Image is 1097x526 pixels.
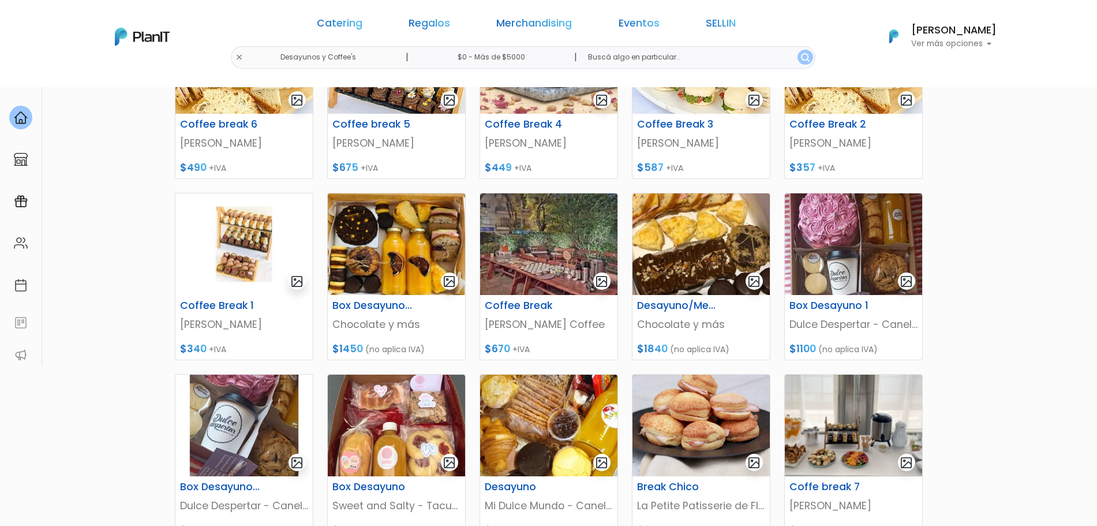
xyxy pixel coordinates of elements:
[93,69,116,92] img: user_04fe99587a33b9844688ac17b531be2b.png
[317,18,362,32] a: Catering
[325,118,420,130] h6: Coffee break 5
[789,161,815,174] span: $357
[327,12,466,179] a: gallery-light Coffee break 5 [PERSON_NAME] $675 +IVA
[782,300,877,312] h6: Box Desayuno 1
[115,28,170,46] img: PlanIt Logo
[173,300,268,312] h6: Coffee Break 1
[478,300,572,312] h6: Coffee Break
[40,94,74,103] strong: PLAN IT
[670,344,729,355] span: (no aplica IVA)
[332,342,363,356] span: $1450
[485,498,613,513] p: Mi Dulce Mundo - Canelones
[14,152,28,166] img: marketplace-4ceaa7011d94191e9ded77b95e3339b90024bf715f7c57f8cf31f2d8c509eaba.svg
[485,161,512,174] span: $449
[789,342,816,356] span: $1100
[595,94,608,107] img: gallery-light
[443,94,456,107] img: gallery-light
[290,275,304,288] img: gallery-light
[196,173,219,187] i: send
[176,173,196,187] i: insert_emoticon
[180,498,308,513] p: Dulce Despertar - Canelones
[747,94,761,107] img: gallery-light
[14,348,28,362] img: partners-52edf745621dab592f3b2c58e3bca9d71375a7ef29c3b500c9f145b62cc070d4.svg
[175,375,313,476] img: thumb_252177456_3030571330549028_7030534865343117613_n.jpg
[365,344,425,355] span: (no aplica IVA)
[14,278,28,292] img: calendar-87d922413cdce8b2cf7b7f5f62616a5cf9e4887200fb71536465627b3292af00.svg
[332,136,460,151] p: [PERSON_NAME]
[14,111,28,125] img: home-e721727adea9d79c4d83392d1f703f7f8bce08238fde08b1acbfd93340b81755.svg
[514,162,531,174] span: +IVA
[747,456,761,469] img: gallery-light
[40,106,193,144] p: Ya probaste PlanitGO? Vas a poder automatizarlas acciones de todo el año. Escribinos para saber más!
[900,94,913,107] img: gallery-light
[409,18,450,32] a: Regalos
[785,375,922,476] img: thumb_coffe.png
[637,136,765,151] p: [PERSON_NAME]
[630,118,725,130] h6: Coffee Break 3
[443,275,456,288] img: gallery-light
[290,456,304,469] img: gallery-light
[485,317,613,332] p: [PERSON_NAME] Coffee
[332,317,460,332] p: Chocolate y más
[175,193,313,295] img: thumb_image__copia___copia___copia_-Photoroom__1_.jpg
[782,481,877,493] h6: Coffe break 7
[14,236,28,250] img: people-662611757002400ad9ed0e3c099ab2801c6687ba6c219adb57efc949bc21e19d.svg
[30,69,203,92] div: J
[480,193,617,295] img: thumb_WhatsApp_Image_2022-05-03_at_13.50.34.jpeg
[180,161,207,174] span: $490
[361,162,378,174] span: +IVA
[325,481,420,493] h6: Box Desayuno
[175,12,313,179] a: gallery-light Coffee break 6 [PERSON_NAME] $490 +IVA
[900,275,913,288] img: gallery-light
[496,18,572,32] a: Merchandising
[782,118,877,130] h6: Coffee Break 2
[637,317,765,332] p: Chocolate y más
[900,456,913,469] img: gallery-light
[180,136,308,151] p: [PERSON_NAME]
[747,275,761,288] img: gallery-light
[632,12,770,179] a: gallery-light Coffee Break 3 [PERSON_NAME] $587 +IVA
[666,162,683,174] span: +IVA
[175,193,313,360] a: gallery-light Coffee Break 1 [PERSON_NAME] $340 +IVA
[911,25,997,36] h6: [PERSON_NAME]
[789,317,918,332] p: Dulce Despertar - Canelones
[632,375,770,476] img: thumb_scon-relleno01.png
[179,88,196,105] i: keyboard_arrow_down
[104,58,128,81] img: user_d58e13f531133c46cb30575f4d864daf.jpeg
[290,94,304,107] img: gallery-light
[209,344,226,355] span: +IVA
[406,50,409,64] p: |
[332,498,460,513] p: Sweet and Salty - Tacuarembó
[478,481,572,493] h6: Desayuno
[14,195,28,208] img: campaigns-02234683943229c281be62815700db0a1741e53638e28bf9629b52c665b00959.svg
[478,118,572,130] h6: Coffee Break 4
[30,81,203,154] div: PLAN IT Ya probaste PlanitGO? Vas a poder automatizarlas acciones de todo el año. Escribinos para...
[881,24,907,49] img: PlanIt Logo
[784,12,923,179] a: gallery-light Coffee Break 2 [PERSON_NAME] $357 +IVA
[818,344,878,355] span: (no aplica IVA)
[173,118,268,130] h6: Coffee break 6
[209,162,226,174] span: +IVA
[116,69,139,92] span: J
[801,53,810,62] img: search_button-432b6d5273f82d61273b3651a40e1bd1b912527efae98b1b7a1b2c0702e16a8d.svg
[632,193,770,360] a: gallery-light Desayuno/Merienda para Dos Chocolate y más $1840 (no aplica IVA)
[874,21,997,51] button: PlanIt Logo [PERSON_NAME] Ver más opciones
[512,344,530,355] span: +IVA
[595,456,608,469] img: gallery-light
[630,481,725,493] h6: Break Chico
[173,481,268,493] h6: Box Desayuno 2
[630,300,725,312] h6: Desayuno/Merienda para Dos
[443,456,456,469] img: gallery-light
[235,54,243,61] img: close-6986928ebcb1d6c9903e3b54e860dbc4d054630f23adef3a32610726dff6a82b.svg
[619,18,660,32] a: Eventos
[328,375,465,476] img: thumb_286556573_717610206122103_299874085211880543_n.jpg
[485,342,510,356] span: $670
[480,375,617,476] img: thumb_285201599_693761701734861_2864128965460336740_n.jpg
[789,136,918,151] p: [PERSON_NAME]
[706,18,736,32] a: SELLIN
[574,50,577,64] p: |
[637,498,765,513] p: La Petite Patisserie de Flor
[911,40,997,48] p: Ver más opciones
[789,498,918,513] p: [PERSON_NAME]
[328,193,465,295] img: thumb_PHOTO-2022-03-20-15-04-12.jpg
